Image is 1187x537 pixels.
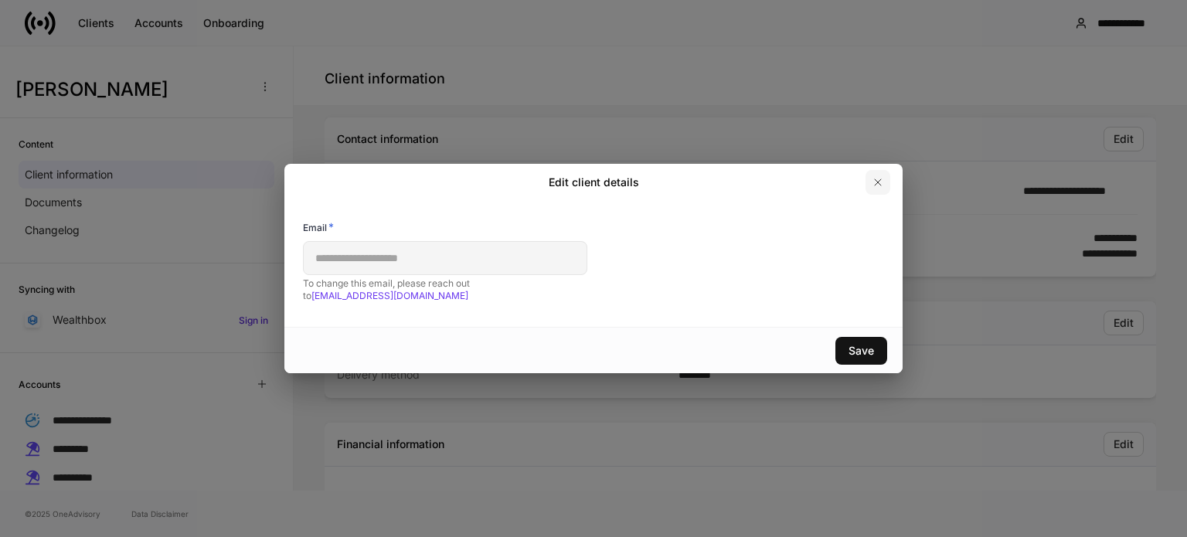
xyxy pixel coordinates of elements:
button: Save [835,337,887,365]
a: [EMAIL_ADDRESS][DOMAIN_NAME] [311,290,468,301]
div: Save [849,343,874,359]
h6: Email [303,219,334,235]
h2: Edit client details [549,175,639,190]
p: To change this email, please reach out to [303,277,587,302]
